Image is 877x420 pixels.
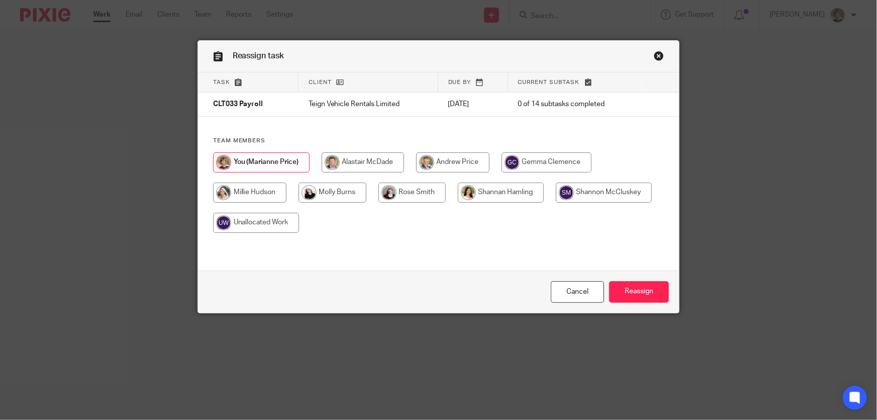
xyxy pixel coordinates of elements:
h4: Team members [213,137,664,145]
span: Reassign task [233,52,284,60]
span: Current subtask [518,79,580,85]
a: Close this dialog window [654,51,664,64]
span: Due by [448,79,471,85]
p: [DATE] [448,99,498,109]
span: CLT033 Payroll [213,101,263,108]
p: Teign Vehicle Rentals Limited [309,99,428,109]
td: 0 of 14 subtasks completed [508,93,641,117]
a: Close this dialog window [551,281,604,303]
input: Reassign [609,281,669,303]
span: Task [213,79,230,85]
span: Client [309,79,332,85]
